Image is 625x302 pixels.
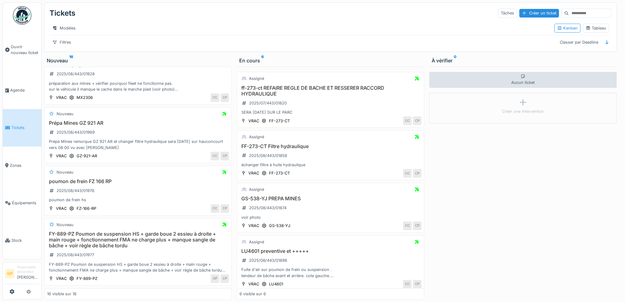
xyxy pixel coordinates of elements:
[13,6,31,25] img: Badge_color-CXgf-gQk.svg
[56,206,67,211] div: VRAC
[261,57,264,64] sup: 6
[56,95,67,100] div: VRAC
[519,9,559,17] div: Créer un ticket
[269,118,290,124] div: FF-273-CT
[57,111,73,117] div: Nouveau
[220,93,229,102] div: CP
[49,24,78,33] div: Modèles
[69,57,73,64] sup: 16
[239,248,421,254] h3: LU4601 preventive et +++++
[11,44,39,56] span: Ouvrir nouveau ticket
[239,143,421,149] h3: FF-273-CT Filtre hydraulique
[239,196,421,202] h3: GS-538-YJ PREPA MINES
[239,291,266,297] div: 6 visible sur 6
[557,38,601,47] div: Classer par Deadline
[57,129,95,135] div: 2025/08/443/01969
[57,169,73,175] div: Nouveau
[17,265,39,274] div: Responsable demandeur
[454,57,457,64] sup: 0
[10,87,39,93] span: Agenda
[498,9,517,18] div: Tâches
[56,276,67,281] div: VRAC
[413,222,421,230] div: CP
[49,38,74,47] div: Filtres
[432,57,614,64] div: À vérifier
[269,170,290,176] div: FF-273-CT
[10,163,39,168] span: Zones
[413,116,421,125] div: CP
[586,25,606,31] div: Tableau
[47,80,229,92] div: préparation aux mines + vérifier pourquoi fleet ne fonctionne pas. sur le véhicule il manque le c...
[47,291,77,297] div: 16 visible sur 16
[239,109,421,115] div: SERA [DATE] SUR LE PARC
[3,184,42,222] a: Équipements
[211,204,219,213] div: CC
[220,274,229,283] div: CP
[248,281,259,287] div: VRAC
[249,76,264,81] div: Assigné
[77,153,97,159] div: GZ-921-AR
[3,147,42,184] a: Zones
[239,162,421,168] div: échanger filtre à huile hydraulique
[249,239,264,245] div: Assigné
[249,153,287,159] div: 2025/08/443/01858
[239,85,421,97] h3: ff-273-ct REFAIRE REGLE DE BACHE ET RESSERER RACCORD HYDRAULIQUE
[11,125,39,131] span: Tickets
[239,57,422,64] div: En cours
[269,281,283,287] div: LU4601
[57,252,94,258] div: 2025/08/443/01977
[49,5,75,21] div: Tickets
[211,274,219,283] div: GP
[239,214,421,220] div: voir photo
[403,169,412,178] div: CC
[429,72,617,88] div: Aucun ticket
[77,95,93,100] div: MX2306
[269,223,290,229] div: GS-538-YJ
[47,197,229,203] div: poumon de frein hs
[413,280,421,288] div: CP
[47,120,229,126] h3: Prépa Mines GZ 921 AR
[12,200,39,206] span: Équipements
[3,28,42,71] a: Ouvrir nouveau ticket
[3,222,42,259] a: Stock
[413,169,421,178] div: CP
[47,231,229,249] h3: FY-889-PZ Poumon de suspension HS + garde boue 2 essieu à droite + main rouge + fonctionnement FM...
[557,25,578,31] div: Kanban
[211,152,219,160] div: CC
[57,222,73,228] div: Nouveau
[57,71,95,77] div: 2025/08/443/01928
[403,116,412,125] div: CC
[220,152,229,160] div: CP
[211,93,219,102] div: CC
[56,153,67,159] div: VRAC
[248,223,259,229] div: VRAC
[17,265,39,283] li: [PERSON_NAME]
[249,134,264,140] div: Assigné
[248,118,259,124] div: VRAC
[249,205,287,211] div: 2025/08/443/01874
[3,109,42,147] a: Tickets
[47,178,229,184] h3: poumon de frein FZ 166 RP
[5,265,39,284] a: GP Responsable demandeur[PERSON_NAME]
[249,186,264,192] div: Assigné
[57,188,94,194] div: 2025/08/443/01976
[11,237,39,243] span: Stock
[5,269,14,278] li: GP
[403,280,412,288] div: CC
[3,71,42,109] a: Agenda
[77,276,97,281] div: FY-889-PZ
[502,108,544,114] div: Créer une intervention
[220,204,229,213] div: CP
[249,100,287,106] div: 2025/07/443/01820
[403,222,412,230] div: CC
[47,57,229,64] div: Nouveau
[77,206,96,211] div: FZ-166-RP
[47,261,229,273] div: FY-889-PZ Poumon de suspension HS + garde boue 2 essieu à droite + main rouge + fonctionnement FM...
[239,267,421,278] div: Fuite d'air sur poumon de frein ou suspension . tendeur de bâche avant et arrière. cote gauche. t...
[248,170,259,176] div: VRAC
[47,139,229,150] div: Prépa Mines remorque GZ 921 AR et changer filtre hydraulique sera [DATE] sur hauconcourt vers 08:...
[249,257,287,263] div: 2025/08/443/01898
